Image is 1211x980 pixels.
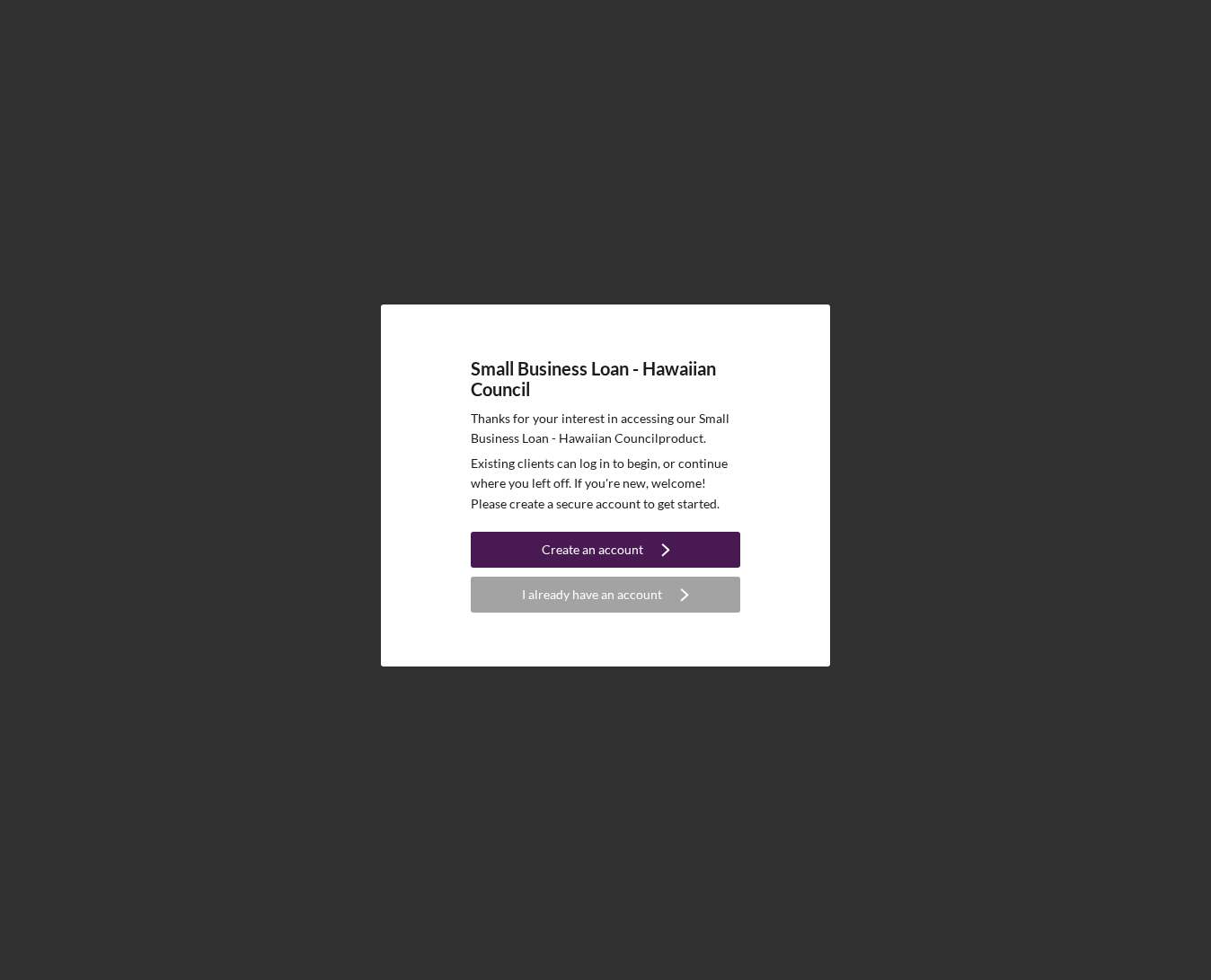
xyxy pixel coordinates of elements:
button: I already have an account [471,577,740,613]
p: Thanks for your interest in accessing our Small Business Loan - Hawaiian Council product. [471,409,740,449]
a: Create an account [471,532,740,572]
div: Create an account [542,532,643,568]
button: Create an account [471,532,740,568]
h4: Small Business Loan - Hawaiian Council [471,358,740,400]
p: Existing clients can log in to begin, or continue where you left off. If you're new, welcome! Ple... [471,454,740,514]
div: I already have an account [522,577,662,613]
